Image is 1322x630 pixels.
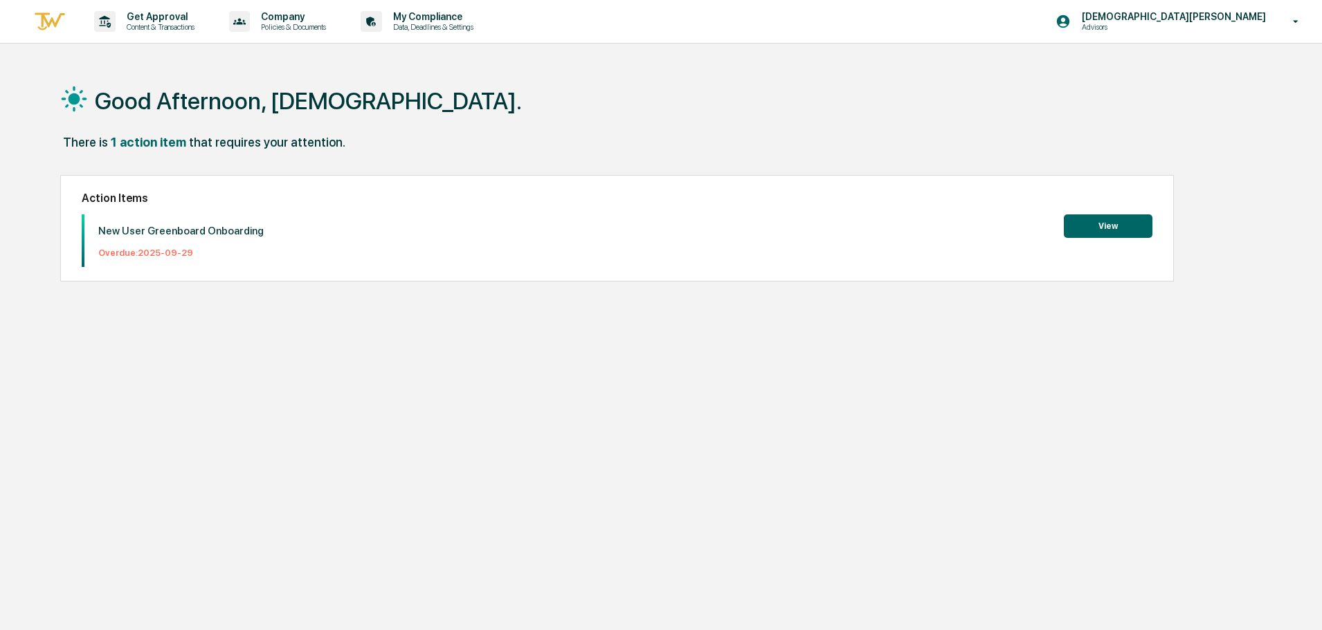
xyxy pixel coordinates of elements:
p: Content & Transactions [116,22,201,32]
p: Policies & Documents [250,22,333,32]
a: View [1064,219,1152,232]
div: that requires your attention. [189,135,345,149]
p: Advisors [1071,22,1206,32]
h1: Good Afternoon, [DEMOGRAPHIC_DATA]. [95,87,522,115]
h2: Action Items [82,192,1152,205]
p: Company [250,11,333,22]
div: There is [63,135,108,149]
p: Data, Deadlines & Settings [382,22,480,32]
img: logo [33,10,66,33]
button: View [1064,214,1152,238]
p: My Compliance [382,11,480,22]
p: Get Approval [116,11,201,22]
p: [DEMOGRAPHIC_DATA][PERSON_NAME] [1071,11,1273,22]
div: 1 action item [111,135,186,149]
p: Overdue: 2025-09-29 [98,248,264,258]
p: New User Greenboard Onboarding [98,225,264,237]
